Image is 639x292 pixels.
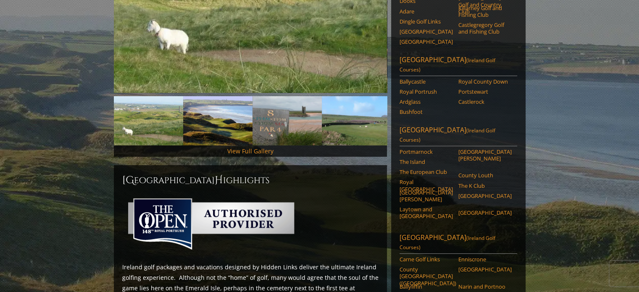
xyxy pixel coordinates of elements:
a: Bushfoot [400,108,453,115]
a: The K Club [458,182,512,189]
a: [GEOGRAPHIC_DATA] [400,38,453,45]
a: The Island [400,158,453,165]
a: Ballycastle [400,78,453,85]
a: Royal County Down [458,78,512,85]
a: Ballyliffin [400,283,453,290]
a: Royal Portrush [400,88,453,95]
span: (Ireland Golf Courses) [400,57,495,73]
a: Portmarnock [400,148,453,155]
a: [GEOGRAPHIC_DATA](Ireland Golf Courses) [400,233,517,254]
span: (Ireland Golf Courses) [400,234,495,251]
a: [GEOGRAPHIC_DATA][PERSON_NAME] [400,189,453,203]
h2: [GEOGRAPHIC_DATA] ighlights [122,174,379,187]
a: Dingle Golf Links [400,18,453,25]
a: Narin and Portnoo [458,283,512,290]
a: Carne Golf Links [400,256,453,263]
a: County Louth [458,172,512,179]
a: Laytown and [GEOGRAPHIC_DATA] [400,206,453,220]
a: Castlerock [458,98,512,105]
a: Enniscrone [458,256,512,263]
a: Portstewart [458,88,512,95]
a: Castlegregory Golf and Fishing Club [458,21,512,35]
a: [GEOGRAPHIC_DATA] [458,266,512,273]
a: [GEOGRAPHIC_DATA][PERSON_NAME] [458,148,512,162]
a: [GEOGRAPHIC_DATA] [400,28,453,35]
span: H [215,174,223,187]
span: (Ireland Golf Courses) [400,127,495,143]
a: View Full Gallery [227,147,273,155]
a: Adare [400,8,453,15]
a: County [GEOGRAPHIC_DATA] ([GEOGRAPHIC_DATA]) [400,266,453,287]
a: [GEOGRAPHIC_DATA](Ireland Golf Courses) [400,55,517,76]
a: Killarney Golf and Fishing Club [458,5,512,18]
a: Royal [GEOGRAPHIC_DATA] [400,179,453,192]
a: [GEOGRAPHIC_DATA] [458,192,512,199]
a: Ardglass [400,98,453,105]
a: The European Club [400,168,453,175]
a: [GEOGRAPHIC_DATA](Ireland Golf Courses) [400,125,517,146]
a: [GEOGRAPHIC_DATA] [458,209,512,216]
